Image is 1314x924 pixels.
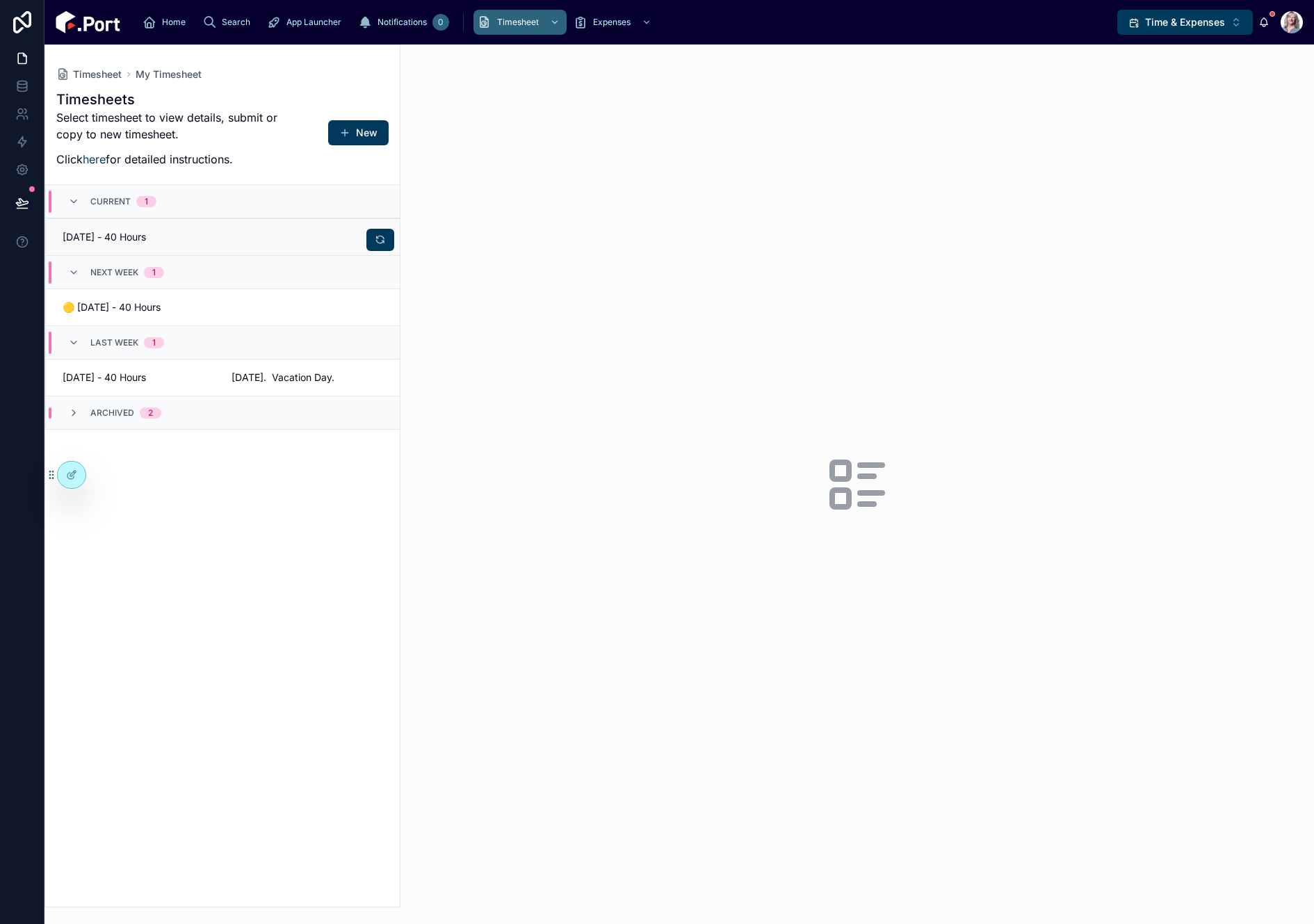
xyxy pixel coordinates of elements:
a: Timesheet [56,67,122,81]
span: Archived [90,407,134,419]
span: Search [222,17,250,28]
span: Last Week [90,337,138,348]
div: 2 [148,407,153,419]
span: 🟡 [DATE] - 40 Hours [63,300,215,314]
a: Notifications0 [354,10,453,35]
span: [DATE] - 40 Hours [63,230,215,244]
img: App logo [56,11,120,33]
a: My Timesheet [136,67,202,81]
a: App Launcher [263,10,351,35]
span: Timesheet [73,67,122,81]
h1: Timesheets [56,90,284,109]
div: 1 [152,337,156,348]
div: scrollable content [131,7,1117,38]
p: Click for detailed instructions. [56,151,284,168]
span: Time & Expenses [1145,15,1225,29]
span: [DATE]. Vacation Day. [232,371,384,384]
span: Current [90,196,131,207]
span: Timesheet [497,17,539,28]
span: [DATE] - 40 Hours [63,371,215,384]
button: Select Button [1117,10,1253,35]
span: Expenses [593,17,631,28]
button: New [328,120,389,145]
a: [DATE] - 40 Hours[DATE]. Vacation Day. [46,359,400,396]
span: Home [162,17,186,28]
a: [DATE] - 40 Hours [46,218,400,255]
a: Home [138,10,195,35]
div: 0 [432,14,449,31]
a: Search [198,10,260,35]
a: Expenses [569,10,658,35]
span: App Launcher [286,17,341,28]
p: Select timesheet to view details, submit or copy to new timesheet. [56,109,284,143]
a: 🟡 [DATE] - 40 Hours [46,289,400,325]
div: 1 [152,267,156,278]
a: Timesheet [473,10,567,35]
a: here [83,152,106,166]
span: Notifications [378,17,427,28]
div: 1 [145,196,148,207]
span: Next Week [90,267,138,278]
